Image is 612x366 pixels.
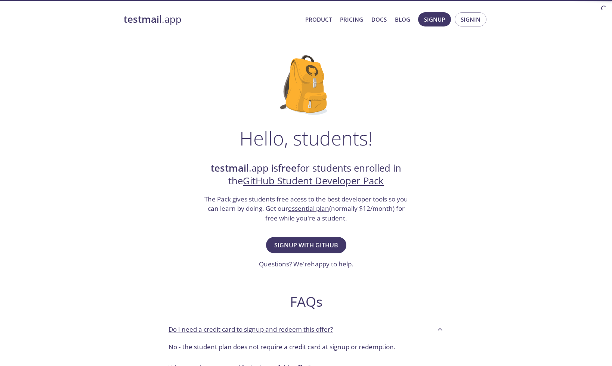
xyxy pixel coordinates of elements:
[288,204,329,213] a: essential plan
[259,259,353,269] h3: Questions? We're .
[274,240,338,250] span: Signup with GitHub
[211,162,249,175] strong: testmail
[169,342,443,352] p: No - the student plan does not require a credit card at signup or redemption.
[239,127,373,149] h1: Hello, students!
[243,174,384,187] a: GitHub Student Developer Pack
[424,15,445,24] span: Signup
[278,162,297,175] strong: free
[305,15,332,24] a: Product
[124,13,162,26] strong: testmail
[163,293,449,310] h2: FAQs
[163,319,449,339] div: Do I need a credit card to signup and redeem this offer?
[203,194,409,223] h3: The Pack gives students free acess to the best developer tools so you can learn by doing. Get our...
[461,15,480,24] span: Signin
[280,55,332,115] img: github-student-backpack.png
[266,237,346,253] button: Signup with GitHub
[203,162,409,188] h2: .app is for students enrolled in the
[311,260,352,268] a: happy to help
[455,12,486,26] button: Signin
[340,15,363,24] a: Pricing
[169,325,333,334] p: Do I need a credit card to signup and redeem this offer?
[371,15,387,24] a: Docs
[163,339,449,358] div: Do I need a credit card to signup and redeem this offer?
[395,15,410,24] a: Blog
[124,13,299,26] a: testmail.app
[418,12,451,26] button: Signup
